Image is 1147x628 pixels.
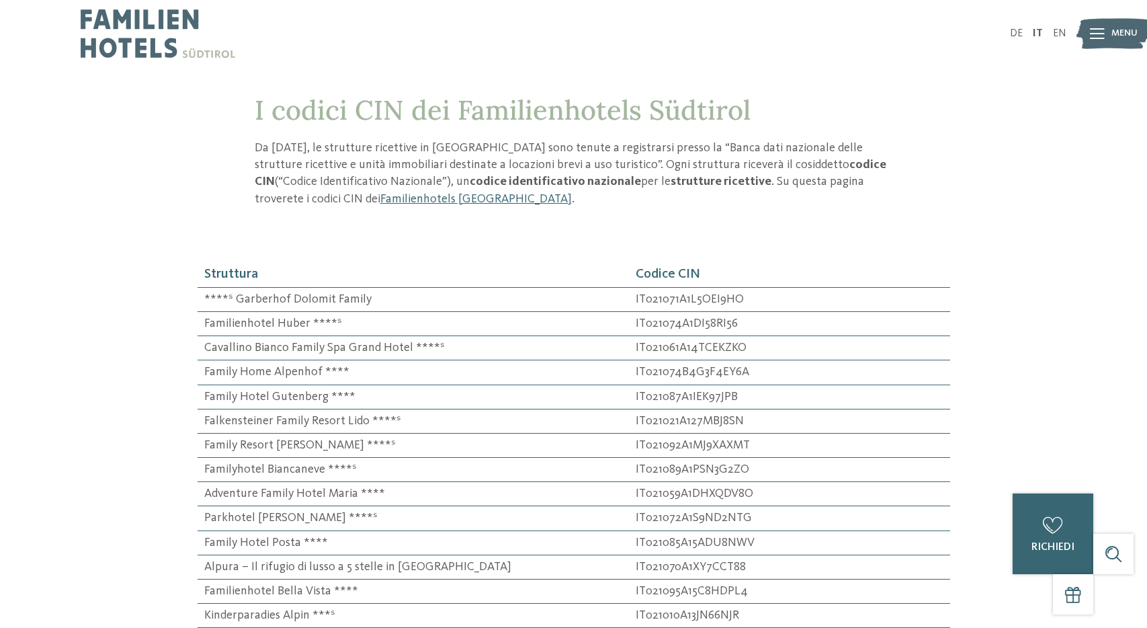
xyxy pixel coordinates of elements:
[636,439,750,451] span: IT021092A1MJ9XAXMT
[204,585,358,597] span: Familienhotel Bella Vista ****
[204,487,385,500] span: Adventure Family Hotel Maria ****
[198,262,629,288] th: Struttura
[470,175,641,188] strong: codice identificativo nazionale
[204,439,396,451] span: Family Resort [PERSON_NAME] ****ˢ
[380,193,572,205] a: Familienhotels [GEOGRAPHIC_DATA]
[1111,27,1138,40] span: Menu
[204,415,401,427] span: Falkensteiner Family Resort Lido ****ˢ
[636,463,749,475] span: IT021089A1PSN3G2ZO
[204,391,355,403] span: Family Hotel Gutenberg ****
[636,366,749,378] span: IT021074B4G3F4EY6A
[636,609,739,621] span: IT021010A13JN66NJR
[204,317,342,329] span: Familienhotel Huber ****ˢ
[636,512,752,524] span: IT021072A1S9ND2NTG
[204,561,511,573] span: Alpura – Il rifugio di lusso a 5 stelle in [GEOGRAPHIC_DATA]
[1031,542,1074,553] span: richiedi
[1053,28,1066,39] a: EN
[204,537,328,549] span: Family Hotel Posta ****
[1010,28,1023,39] a: DE
[636,561,746,573] span: IT021070A1XY7CCT88
[255,140,893,208] p: Da [DATE], le strutture ricettive in [GEOGRAPHIC_DATA] sono tenute a registrarsi presso la “Banca...
[204,512,378,524] span: Parkhotel [PERSON_NAME] ****ˢ
[204,293,372,305] span: ****ˢ Garberhof Dolomit Family
[204,463,357,475] span: Familyhotel Biancaneve ****ˢ
[1013,494,1093,574] a: richiedi
[1033,28,1043,39] a: IT
[636,537,755,549] span: IT021085A15ADU8NWV
[636,585,748,597] span: IT021095A15C8HDPL4
[636,342,747,354] span: IT021061A14TCEKZKO
[671,175,771,188] strong: strutture ricettive
[204,342,445,354] span: Cavallino Bianco Family Spa Grand Hotel ****ˢ
[204,366,349,378] span: Family Home Alpenhof ****
[629,262,950,288] th: Codice CIN
[636,487,753,500] span: IT021059A1DHXQDV8O
[204,609,335,621] span: Kinderparadies Alpin ***ˢ
[636,293,744,305] span: IT021071A1L5OEI9HO
[255,93,751,127] span: I codici CIN dei Familienhotels Südtirol
[636,317,738,329] span: IT021074A1DI58RI56
[636,415,744,427] span: IT021021A127MBJ8SN
[636,391,738,403] span: IT021087A1IEK97JPB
